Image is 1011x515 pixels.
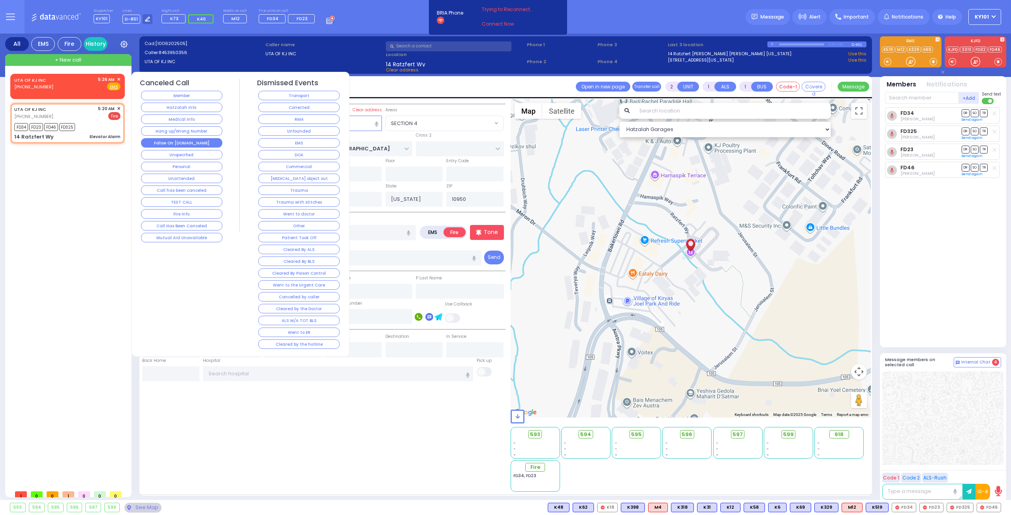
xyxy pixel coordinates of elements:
span: M12 [231,15,240,22]
button: Went to doctor [258,209,340,219]
button: TEST CALL [141,197,222,207]
a: UTA OF KJ INC [14,77,46,83]
div: 599 [105,503,120,512]
span: 0 [78,491,90,497]
div: 595 [48,503,63,512]
label: Caller name [265,41,383,48]
div: K12 [720,503,740,512]
span: 0 [94,491,106,497]
h5: Message members on selected call [885,357,954,367]
div: See map [124,503,162,513]
a: Send again [962,172,983,176]
button: Message [838,82,869,92]
button: Commercial [258,162,340,171]
span: 0 [110,491,122,497]
h4: Dismissed Events [257,79,318,87]
span: 5:20 AM [98,106,115,112]
span: SO [971,127,979,135]
span: Internal Chat [961,360,990,365]
label: Cad: [145,40,263,47]
button: Went to ER [258,328,340,337]
button: Internal Chat 4 [954,357,1001,367]
div: BLS [621,503,645,512]
span: Clear address [386,67,419,73]
div: BLS [671,503,694,512]
button: Transfer call [632,82,661,92]
input: Search hospital [203,366,474,381]
span: FD23 [297,15,308,22]
button: Unfounded [258,126,340,136]
label: Cross 2 [416,132,432,139]
span: Fire [530,463,540,471]
a: M12 [895,47,906,52]
span: TR [980,109,988,117]
button: Call has been canceled [141,185,222,195]
div: K18 [597,503,618,512]
label: UTA OF KJ INC [265,51,383,57]
div: ALS [842,503,863,512]
a: UTA OF KJ INC [14,106,46,112]
span: 1 [62,491,74,497]
button: Member [141,91,222,100]
label: Location [386,51,524,58]
div: 596 [67,503,82,512]
button: Patient Took Off [258,233,340,242]
div: 594 [29,503,45,512]
input: Search a contact [386,41,511,51]
div: Elevator Alarm [90,134,120,140]
button: Show satellite imagery [542,103,581,119]
label: Use Callback [445,301,472,307]
span: 0 [47,491,58,497]
div: K398 [621,503,645,512]
span: K40 [197,16,206,22]
span: SECTION 4 [391,120,417,127]
label: Lines [122,9,153,13]
div: BLS [814,503,838,512]
button: EMS [258,138,340,148]
div: K31 [697,503,717,512]
button: Send [484,251,504,264]
button: Cleared By Poison Control [258,268,340,278]
span: - [615,440,617,446]
span: ✕ [117,105,120,112]
button: Code-1 [776,82,800,92]
label: Last 3 location [668,41,767,48]
button: ALS M/A TOT BLS [258,316,340,325]
span: TR [980,146,988,153]
button: Mutual Aid Unavailable [141,233,222,242]
span: Fire [108,112,120,120]
button: Code 2 [901,473,921,483]
input: Search location [634,103,831,119]
div: K318 [671,503,694,512]
img: Google [513,407,539,418]
div: - [817,440,861,446]
span: - [513,440,516,446]
div: 597 [86,503,101,512]
button: 10-4 [975,484,990,500]
label: P Last Name [416,275,442,281]
label: Medic on call [223,9,250,13]
label: Back Home [142,358,166,364]
img: Logo [31,12,84,22]
img: red-radio-icon.svg [895,506,899,509]
span: FD23 [29,123,43,131]
a: Connect Now [482,21,544,28]
div: FD325 [947,503,973,512]
span: K73 [170,15,179,22]
div: FD46 [977,503,1001,512]
span: SO [971,146,979,153]
button: Other [258,221,340,230]
div: K48 [548,503,569,512]
span: - [564,452,566,458]
button: Medical Info [141,114,222,124]
span: 596 [682,431,692,438]
button: [MEDICAL_DATA] object out [258,174,340,183]
label: State [385,183,397,189]
button: Corrected [258,103,340,112]
img: message.svg [752,14,757,20]
button: Personal [141,162,222,171]
span: [PHONE_NUMBER] [14,113,53,120]
span: [1006202505] [155,40,187,47]
span: Phone 3 [598,41,665,48]
label: Destination [385,333,409,340]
